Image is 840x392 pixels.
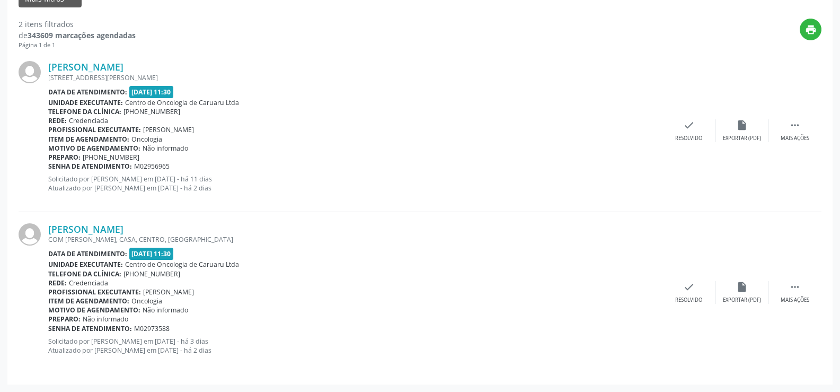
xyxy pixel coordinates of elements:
[675,135,702,142] div: Resolvido
[69,116,108,125] span: Credenciada
[28,30,136,40] strong: 343609 marcações agendadas
[134,162,170,171] span: M02956965
[48,144,140,153] b: Motivo de agendamento:
[48,288,141,297] b: Profissional executante:
[48,306,140,315] b: Motivo de agendamento:
[69,278,108,288] span: Credenciada
[736,281,748,293] i: insert_drive_file
[48,297,129,306] b: Item de agendamento:
[48,73,662,82] div: [STREET_ADDRESS][PERSON_NAME]
[48,337,662,355] p: Solicitado por [PERSON_NAME] em [DATE] - há 3 dias Atualizado por [PERSON_NAME] em [DATE] - há 2 ...
[131,297,162,306] span: Oncologia
[675,297,702,304] div: Resolvido
[48,249,127,258] b: Data de atendimento:
[19,41,136,50] div: Página 1 de 1
[19,19,136,30] div: 2 itens filtrados
[805,24,817,36] i: print
[125,260,239,269] span: Centro de Oncologia de Caruaru Ltda
[143,306,188,315] span: Não informado
[48,315,81,324] b: Preparo:
[83,153,139,162] span: [PHONE_NUMBER]
[125,98,239,107] span: Centro de Oncologia de Caruaru Ltda
[48,107,121,116] b: Telefone da clínica:
[48,162,132,171] b: Senha de atendimento:
[789,119,801,131] i: 
[48,235,662,244] div: COM [PERSON_NAME], CASA, CENTRO, [GEOGRAPHIC_DATA]
[723,297,761,304] div: Exportar (PDF)
[48,61,123,73] a: [PERSON_NAME]
[83,315,128,324] span: Não informado
[48,324,132,333] b: Senha de atendimento:
[48,116,67,125] b: Rede:
[19,30,136,41] div: de
[143,288,194,297] span: [PERSON_NAME]
[48,135,129,144] b: Item de agendamento:
[48,260,123,269] b: Unidade executante:
[129,248,174,260] span: [DATE] 11:30
[123,107,180,116] span: [PHONE_NUMBER]
[129,86,174,98] span: [DATE] 11:30
[800,19,821,40] button: print
[143,144,188,153] span: Não informado
[48,269,121,278] b: Telefone da clínica:
[48,175,662,193] p: Solicitado por [PERSON_NAME] em [DATE] - há 11 dias Atualizado por [PERSON_NAME] em [DATE] - há 2...
[48,88,127,97] b: Data de atendimento:
[131,135,162,144] span: Oncologia
[781,297,809,304] div: Mais ações
[48,98,123,107] b: Unidade executante:
[789,281,801,293] i: 
[736,119,748,131] i: insert_drive_file
[683,281,695,293] i: check
[19,223,41,246] img: img
[723,135,761,142] div: Exportar (PDF)
[48,125,141,134] b: Profissional executante:
[143,125,194,134] span: [PERSON_NAME]
[134,324,170,333] span: M02973588
[48,278,67,288] b: Rede:
[19,61,41,83] img: img
[123,269,180,278] span: [PHONE_NUMBER]
[781,135,809,142] div: Mais ações
[683,119,695,131] i: check
[48,153,81,162] b: Preparo:
[48,223,123,235] a: [PERSON_NAME]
